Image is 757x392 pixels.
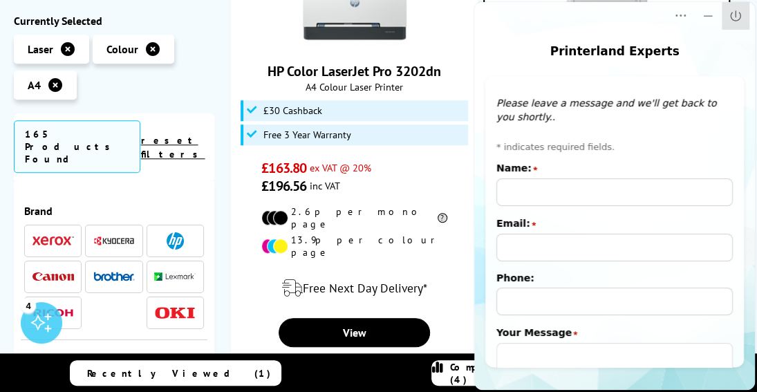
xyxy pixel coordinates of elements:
[32,236,74,246] img: Xerox
[261,177,306,195] span: £196.56
[261,159,306,177] span: £163.80
[21,297,36,312] div: 4
[93,236,135,246] img: Kyocera
[24,141,261,153] span: * indicates required fields.
[93,272,135,281] img: Brother
[24,204,204,218] span: Brand
[154,232,196,250] a: HP
[310,179,340,192] span: inc VAT
[87,367,271,380] span: Recently Viewed (1)
[93,268,135,286] a: Brother
[268,62,441,80] a: HP Color LaserJet Pro 3202dn
[24,272,62,285] label: Phone:
[32,272,74,281] img: Canon
[263,129,351,140] span: Free 3 Year Warranty
[32,268,74,286] a: Canon
[303,37,406,51] a: HP Color LaserJet Pro 3202dn
[279,318,431,347] a: View
[154,268,196,286] a: Lexmark
[24,162,59,175] label: Name:
[431,360,644,386] a: Compare Products (4)
[28,42,53,56] span: Laser
[263,105,322,116] span: £30 Cashback
[28,78,41,92] span: A4
[16,44,269,59] div: Printerland Experts
[154,273,196,281] img: Lexmark
[14,14,214,28] div: Currently Selected
[24,97,245,122] em: Please leave a message and we'll get back to you shortly..
[154,304,196,321] a: OKI
[106,42,138,56] span: Colour
[239,269,471,308] div: modal_delivery
[140,134,205,160] a: reset filters
[14,120,140,173] span: 165 Products Found
[194,2,222,30] button: Dropdown Menu
[154,307,196,319] img: OKI
[167,232,184,250] img: HP
[450,361,643,386] span: Compare Products (4)
[93,232,135,250] a: Kyocera
[261,205,447,230] li: 2.6p per mono page
[24,327,100,339] label: Your Message
[222,2,250,30] button: Minimize
[239,80,471,93] span: A4 Colour Laser Printer
[261,234,447,259] li: 13.9p per colour page
[310,161,371,174] span: ex VAT @ 20%
[24,218,58,230] label: Email:
[250,2,277,30] button: Close
[32,232,74,250] a: Xerox
[70,360,282,386] a: Recently Viewed (1)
